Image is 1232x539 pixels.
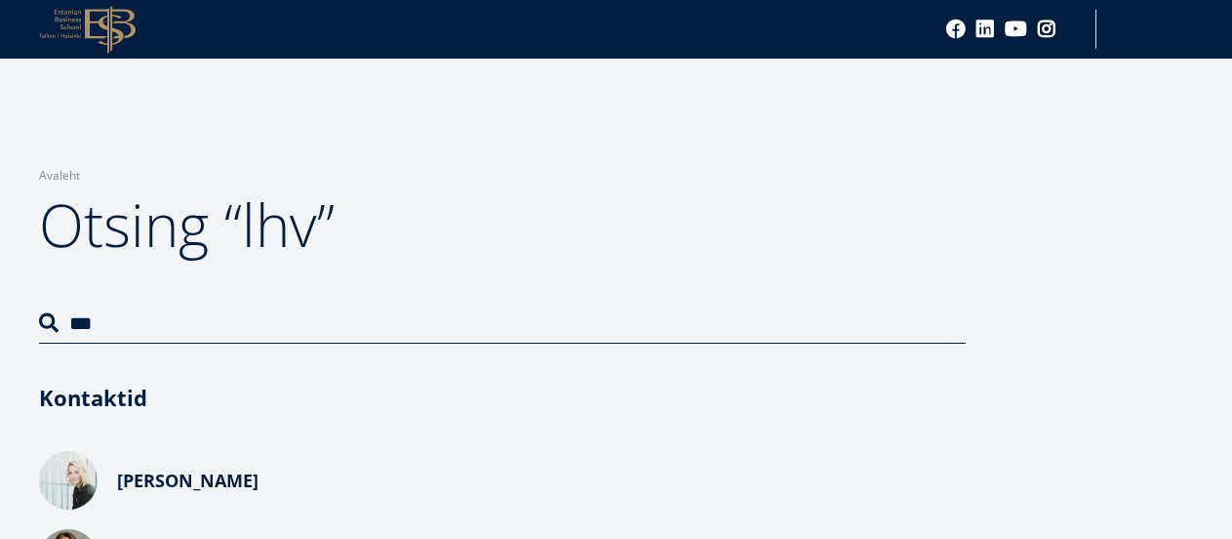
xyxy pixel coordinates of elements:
[1005,20,1027,39] a: Youtube
[117,469,258,492] span: [PERSON_NAME]
[975,20,995,39] a: Linkedin
[39,186,966,264] h1: Otsing “lhv”
[1037,20,1056,39] a: Instagram
[39,383,966,412] h3: Kontaktid
[39,451,98,510] img: ragne
[39,166,80,186] a: Avaleht
[946,20,966,39] a: Facebook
